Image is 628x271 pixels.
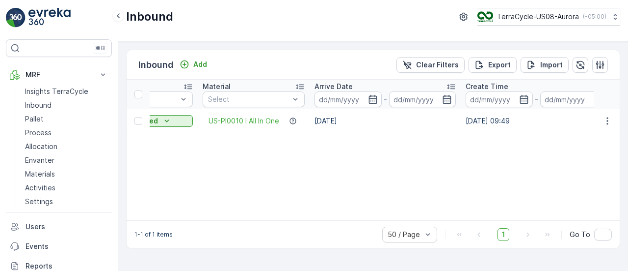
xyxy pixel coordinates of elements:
[21,112,112,126] a: Pallet
[469,57,517,73] button: Export
[26,70,92,80] p: MRF
[28,8,71,28] img: logo_light-DOdMpM7g.png
[466,82,508,91] p: Create Time
[497,228,509,241] span: 1
[6,8,26,28] img: logo
[95,44,105,52] p: ⌘B
[497,12,579,22] p: TerraCycle-US08-Aurora
[488,60,511,70] p: Export
[540,91,607,107] input: dd/mm/yyyy
[25,87,88,96] p: Insights TerraCycle
[416,60,459,70] p: Clear Filters
[208,94,289,104] p: Select
[583,13,606,21] p: ( -05:00 )
[25,128,52,138] p: Process
[521,57,569,73] button: Import
[126,9,173,25] p: Inbound
[384,93,387,105] p: -
[25,142,57,151] p: Allocation
[25,100,52,110] p: Inbound
[25,114,44,124] p: Pallet
[389,91,456,107] input: dd/mm/yyyy
[477,8,620,26] button: TerraCycle-US08-Aurora(-05:00)
[461,109,612,133] td: [DATE] 09:49
[138,58,174,72] p: Inbound
[477,11,493,22] img: image_ci7OI47.png
[25,197,53,207] p: Settings
[21,98,112,112] a: Inbound
[21,153,112,167] a: Envanter
[134,117,142,125] div: Toggle Row Selected
[26,222,108,232] p: Users
[466,91,533,107] input: dd/mm/yyyy
[21,85,112,98] a: Insights TerraCycle
[176,59,211,70] button: Add
[134,231,173,239] p: 1-1 of 1 items
[314,91,382,107] input: dd/mm/yyyy
[21,181,112,195] a: Activities
[310,109,461,133] td: [DATE]
[193,60,207,69] p: Add
[21,126,112,140] a: Process
[540,60,563,70] p: Import
[570,230,590,240] span: Go To
[203,82,231,91] p: Material
[26,241,108,251] p: Events
[21,140,112,153] a: Allocation
[21,195,112,209] a: Settings
[535,93,538,105] p: -
[21,167,112,181] a: Materials
[25,155,54,165] p: Envanter
[25,183,55,193] p: Activities
[396,57,465,73] button: Clear Filters
[209,116,279,126] a: US-PI0010 I All In One
[314,82,353,91] p: Arrive Date
[26,261,108,271] p: Reports
[6,237,112,256] a: Events
[6,217,112,237] a: Users
[6,65,112,85] button: MRF
[25,169,55,179] p: Materials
